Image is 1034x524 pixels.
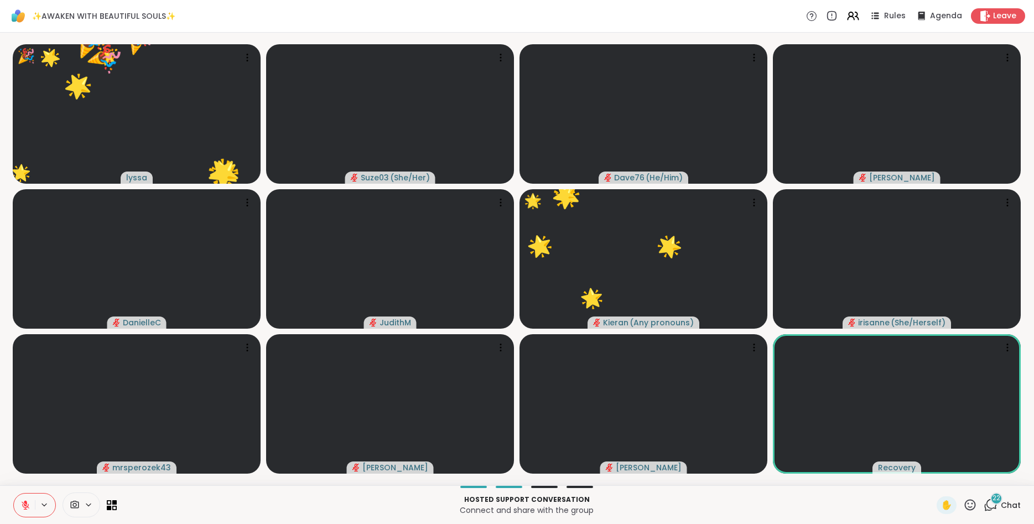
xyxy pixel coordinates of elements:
span: Kieran [603,317,628,328]
span: audio-muted [593,319,601,326]
span: audio-muted [859,174,867,181]
span: Agenda [930,11,962,22]
div: 🌟 [524,190,542,212]
span: Suze03 [361,172,389,183]
span: [PERSON_NAME] [869,172,935,183]
span: lyssa [126,172,147,183]
button: 🌟 [642,220,697,274]
span: ( She/Herself ) [891,317,945,328]
span: irisanne [858,317,890,328]
span: Chat [1001,500,1021,511]
span: audio-muted [848,319,856,326]
span: ( Any pronouns ) [630,317,694,328]
span: ✨AWAKEN WITH BEAUTIFUL SOULS✨ [32,11,175,22]
span: audio-muted [352,464,360,471]
span: audio-muted [606,464,614,471]
span: Dave76 [614,172,645,183]
span: audio-muted [370,319,377,326]
span: audio-muted [102,464,110,471]
img: ShareWell Logomark [9,7,28,25]
button: 🌟 [542,171,590,219]
button: 🌟 [571,277,613,319]
span: audio-muted [113,319,121,326]
span: DanielleC [123,317,161,328]
span: JudithM [380,317,411,328]
p: Hosted support conversation [123,495,930,505]
span: [PERSON_NAME] [616,462,682,473]
button: 🌟 [515,221,565,272]
span: ✋ [941,499,952,512]
button: 🌟 [3,156,38,190]
button: 🌟 [46,54,111,118]
span: Leave [993,11,1016,22]
span: audio-muted [351,174,358,181]
button: 🌟 [26,33,73,80]
span: audio-muted [604,174,612,181]
span: ( He/Him ) [646,172,683,183]
div: 🎉 [17,45,35,67]
span: ( She/Her ) [390,172,430,183]
button: 🎉 [72,24,137,89]
button: 🌟 [186,136,261,210]
span: Rules [884,11,906,22]
span: 22 [993,494,1000,503]
span: [PERSON_NAME] [362,462,428,473]
p: Connect and share with the group [123,505,930,516]
span: Recovery [878,462,916,473]
span: mrsperozek43 [112,462,171,473]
